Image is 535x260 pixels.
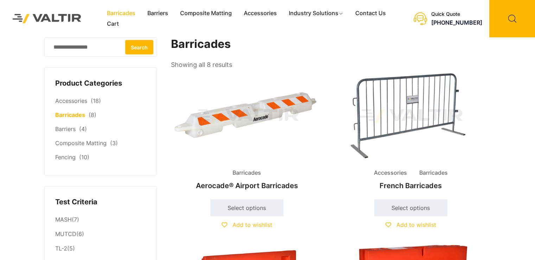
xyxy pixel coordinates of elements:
[55,212,146,227] li: (7)
[110,140,118,147] span: (3)
[125,40,153,54] button: Search
[335,178,487,193] h2: French Barricades
[55,227,146,242] li: (6)
[171,178,323,193] h2: Aerocade® Airport Barricades
[238,8,283,19] a: Accessories
[55,140,107,147] a: Composite Matting
[431,11,482,17] div: Quick Quote
[335,70,487,193] a: Accessories BarricadesFrench Barricades
[171,70,323,193] a: BarricadesAerocade® Airport Barricades
[79,154,89,161] span: (10)
[386,221,436,228] a: Add to wishlist
[55,78,146,89] h4: Product Categories
[414,168,453,178] span: Barricades
[55,154,76,161] a: Fencing
[89,111,96,118] span: (8)
[374,199,447,216] a: Select options for “French Barricades”
[55,97,87,104] a: Accessories
[431,19,482,26] a: [PHONE_NUMBER]
[171,37,488,51] h1: Barricades
[5,7,89,30] img: Valtir Rentals
[233,221,272,228] span: Add to wishlist
[91,97,101,104] span: (18)
[396,221,436,228] span: Add to wishlist
[55,111,85,118] a: Barricades
[55,216,72,223] a: MASH
[55,125,76,132] a: Barriers
[55,197,146,208] h4: Test Criteria
[222,221,272,228] a: Add to wishlist
[101,19,125,29] a: Cart
[349,8,392,19] a: Contact Us
[55,245,67,252] a: TL-2
[55,242,146,256] li: (5)
[210,199,284,216] a: Select options for “Aerocade® Airport Barricades”
[55,230,76,237] a: MUTCD
[171,59,232,71] p: Showing all 8 results
[283,8,349,19] a: Industry Solutions
[101,8,141,19] a: Barricades
[141,8,174,19] a: Barriers
[369,168,412,178] span: Accessories
[174,8,238,19] a: Composite Matting
[79,125,87,132] span: (4)
[227,168,266,178] span: Barricades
